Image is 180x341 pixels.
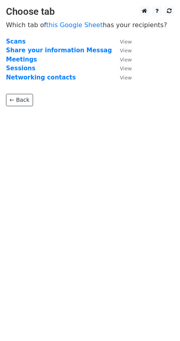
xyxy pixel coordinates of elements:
[6,6,174,18] h3: Choose tab
[46,21,103,29] a: this Google Sheet
[6,65,35,72] a: Sessions
[112,74,132,81] a: View
[112,47,132,54] a: View
[6,94,33,106] a: ← Back
[120,57,132,63] small: View
[112,65,132,72] a: View
[6,21,174,29] p: Which tab of has your recipients?
[6,56,37,63] a: Meetings
[6,38,25,45] a: Scans
[6,47,112,54] a: Share your information Messag
[120,39,132,45] small: View
[120,75,132,81] small: View
[120,48,132,54] small: View
[112,38,132,45] a: View
[6,74,76,81] a: Networking contacts
[112,56,132,63] a: View
[120,65,132,71] small: View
